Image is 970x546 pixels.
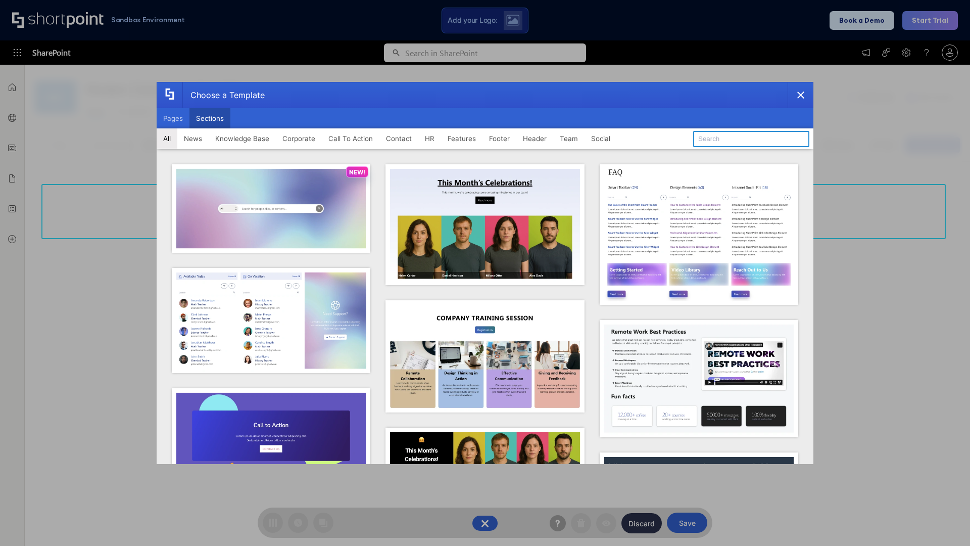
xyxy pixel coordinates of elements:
[693,131,809,147] input: Search
[322,128,379,149] button: Call To Action
[349,168,365,176] p: NEW!
[157,128,177,149] button: All
[182,82,265,108] div: Choose a Template
[441,128,482,149] button: Features
[276,128,322,149] button: Corporate
[189,108,230,128] button: Sections
[919,497,970,546] iframe: Chat Widget
[157,108,189,128] button: Pages
[516,128,553,149] button: Header
[482,128,516,149] button: Footer
[553,128,585,149] button: Team
[379,128,418,149] button: Contact
[418,128,441,149] button: HR
[585,128,617,149] button: Social
[157,82,813,464] div: template selector
[209,128,276,149] button: Knowledge Base
[177,128,209,149] button: News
